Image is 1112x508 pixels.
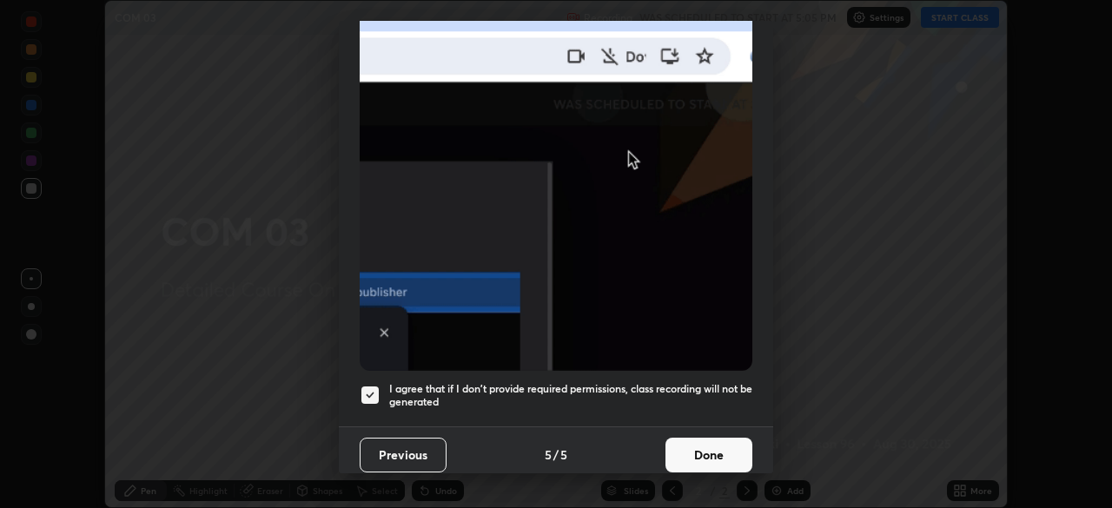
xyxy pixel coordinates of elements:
[560,445,567,464] h4: 5
[665,438,752,472] button: Done
[360,438,447,472] button: Previous
[545,445,552,464] h4: 5
[553,445,559,464] h4: /
[389,382,752,409] h5: I agree that if I don't provide required permissions, class recording will not be generated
